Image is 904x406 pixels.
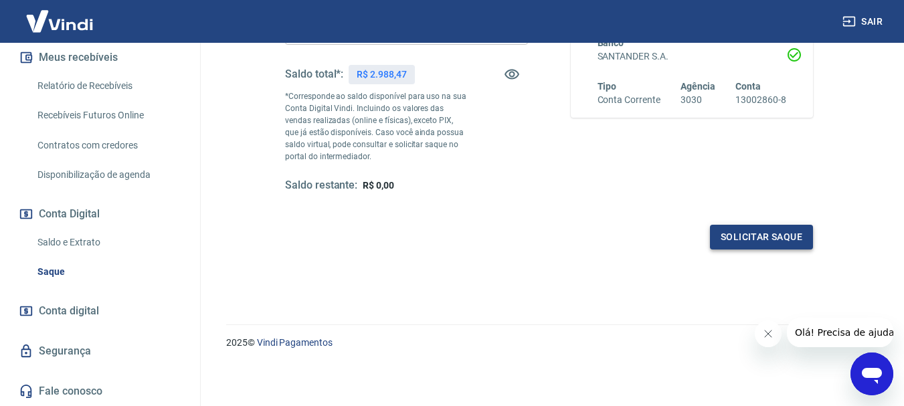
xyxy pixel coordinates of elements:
[226,336,872,350] p: 2025 ©
[285,179,357,193] h5: Saldo restante:
[735,81,761,92] span: Conta
[598,37,624,48] span: Banco
[598,81,617,92] span: Tipo
[32,132,184,159] a: Contratos com credores
[16,199,184,229] button: Conta Digital
[8,9,112,20] span: Olá! Precisa de ajuda?
[850,352,893,395] iframe: Botão para abrir a janela de mensagens
[755,320,782,347] iframe: Fechar mensagem
[285,90,467,163] p: *Corresponde ao saldo disponível para uso na sua Conta Digital Vindi. Incluindo os valores das ve...
[735,93,786,107] h6: 13002860-8
[285,68,343,81] h5: Saldo total*:
[32,161,184,189] a: Disponibilização de agenda
[16,1,103,41] img: Vindi
[32,72,184,100] a: Relatório de Recebíveis
[32,102,184,129] a: Recebíveis Futuros Online
[598,49,787,64] h6: SANTANDER S.A.
[16,296,184,326] a: Conta digital
[32,258,184,286] a: Saque
[598,93,660,107] h6: Conta Corrente
[787,318,893,347] iframe: Mensagem da empresa
[257,337,333,348] a: Vindi Pagamentos
[16,336,184,366] a: Segurança
[39,302,99,320] span: Conta digital
[710,225,813,249] button: Solicitar saque
[16,43,184,72] button: Meus recebíveis
[681,93,715,107] h6: 3030
[357,68,406,82] p: R$ 2.988,47
[16,377,184,406] a: Fale conosco
[32,229,184,256] a: Saldo e Extrato
[363,180,394,191] span: R$ 0,00
[840,9,888,34] button: Sair
[681,81,715,92] span: Agência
